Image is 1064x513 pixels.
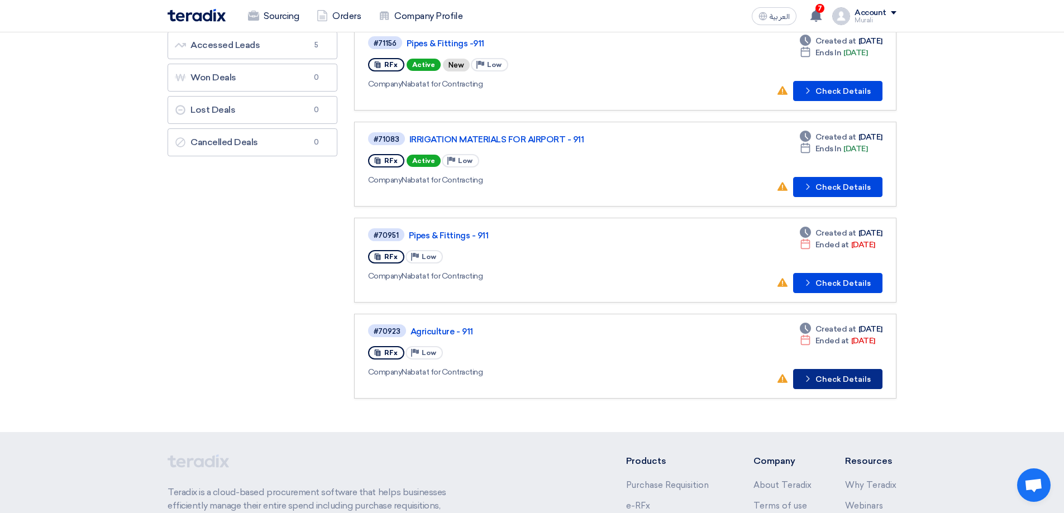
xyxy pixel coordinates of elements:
span: 5 [310,40,323,51]
a: Company Profile [370,4,471,28]
span: Created at [815,227,856,239]
span: Ended at [815,239,849,251]
a: Purchase Requisition [626,480,709,490]
span: Company [368,175,402,185]
img: Teradix logo [168,9,226,22]
div: #70951 [374,232,399,239]
span: 0 [310,137,323,148]
span: Active [407,155,441,167]
li: Resources [845,454,896,468]
a: e-RFx [626,501,650,511]
div: #71083 [374,136,399,143]
a: Accessed Leads5 [168,31,337,59]
span: Ends In [815,143,842,155]
a: Terms of use [753,501,807,511]
span: Low [422,253,436,261]
div: Murali [855,17,896,23]
div: [DATE] [800,35,882,47]
div: [DATE] [800,335,875,347]
button: Check Details [793,177,882,197]
span: العربية [770,13,790,21]
span: Created at [815,323,856,335]
span: RFx [384,349,398,357]
span: Low [422,349,436,357]
div: [DATE] [800,131,882,143]
span: RFx [384,253,398,261]
span: Company [368,79,402,89]
li: Company [753,454,812,468]
span: Created at [815,131,856,143]
div: [DATE] [800,143,868,155]
a: Why Teradix [845,480,896,490]
img: profile_test.png [832,7,850,25]
a: Open chat [1017,468,1051,502]
div: Account [855,8,886,18]
li: Products [626,454,721,468]
span: Ends In [815,47,842,59]
span: Low [487,61,502,69]
span: Ended at [815,335,849,347]
span: Active [407,59,441,71]
button: Check Details [793,369,882,389]
span: 0 [310,104,323,116]
a: Cancelled Deals0 [168,128,337,156]
a: Webinars [845,501,883,511]
div: Nabatat for Contracting [368,366,692,378]
button: العربية [752,7,796,25]
a: Pipes & Fittings - 911 [409,231,688,241]
a: Sourcing [239,4,308,28]
div: #70923 [374,328,400,335]
span: 0 [310,72,323,83]
a: Pipes & Fittings -911 [407,39,686,49]
span: Low [458,157,473,165]
div: [DATE] [800,47,868,59]
div: #71156 [374,40,397,47]
button: Check Details [793,81,882,101]
div: [DATE] [800,323,882,335]
span: 7 [815,4,824,13]
div: Nabatat for Contracting [368,270,690,282]
a: Orders [308,4,370,28]
a: Won Deals0 [168,64,337,92]
button: Check Details [793,273,882,293]
span: Company [368,367,402,377]
div: Nabatat for Contracting [368,78,688,90]
div: [DATE] [800,239,875,251]
div: [DATE] [800,227,882,239]
span: RFx [384,157,398,165]
a: IRRIGATION MATERIALS FOR AIRPORT - 911 [409,135,689,145]
a: Agriculture - 911 [411,327,690,337]
span: Created at [815,35,856,47]
span: RFx [384,61,398,69]
div: Nabatat for Contracting [368,174,691,186]
a: Lost Deals0 [168,96,337,124]
div: New [443,59,470,71]
a: About Teradix [753,480,812,490]
span: Company [368,271,402,281]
